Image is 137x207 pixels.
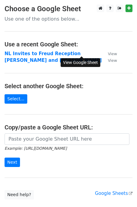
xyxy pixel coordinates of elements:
[5,133,129,145] input: Paste your Google Sheet URL here
[5,190,34,199] a: Need help?
[5,146,67,151] small: Example: [URL][DOMAIN_NAME]
[5,158,20,167] input: Next
[61,58,100,67] div: View Google Sheet
[5,82,132,90] h4: Select another Google Sheet:
[108,58,117,63] small: View
[5,51,81,56] a: NL Invites to Freud Reception
[5,58,102,63] a: [PERSON_NAME] and [PERSON_NAME]
[102,51,117,56] a: View
[107,178,137,207] iframe: Chat Widget
[5,5,132,13] h3: Choose a Google Sheet
[108,52,117,56] small: View
[5,41,132,48] h4: Use a recent Google Sheet:
[5,94,27,104] a: Select...
[5,124,132,131] h4: Copy/paste a Google Sheet URL:
[5,16,132,22] p: Use one of the options below...
[95,191,132,196] a: Google Sheets
[102,58,117,63] a: View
